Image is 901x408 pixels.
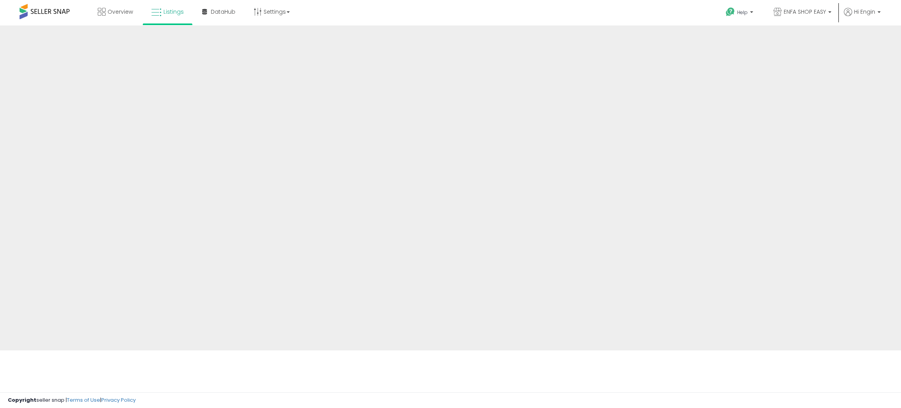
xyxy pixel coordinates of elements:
i: Get Help [725,7,735,17]
span: Hi Engin [854,8,875,16]
a: Hi Engin [844,8,881,25]
span: ENFA SHOP EASY [784,8,826,16]
span: DataHub [211,8,235,16]
span: Overview [108,8,133,16]
span: Help [737,9,748,16]
a: Help [720,1,761,25]
span: Listings [163,8,184,16]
